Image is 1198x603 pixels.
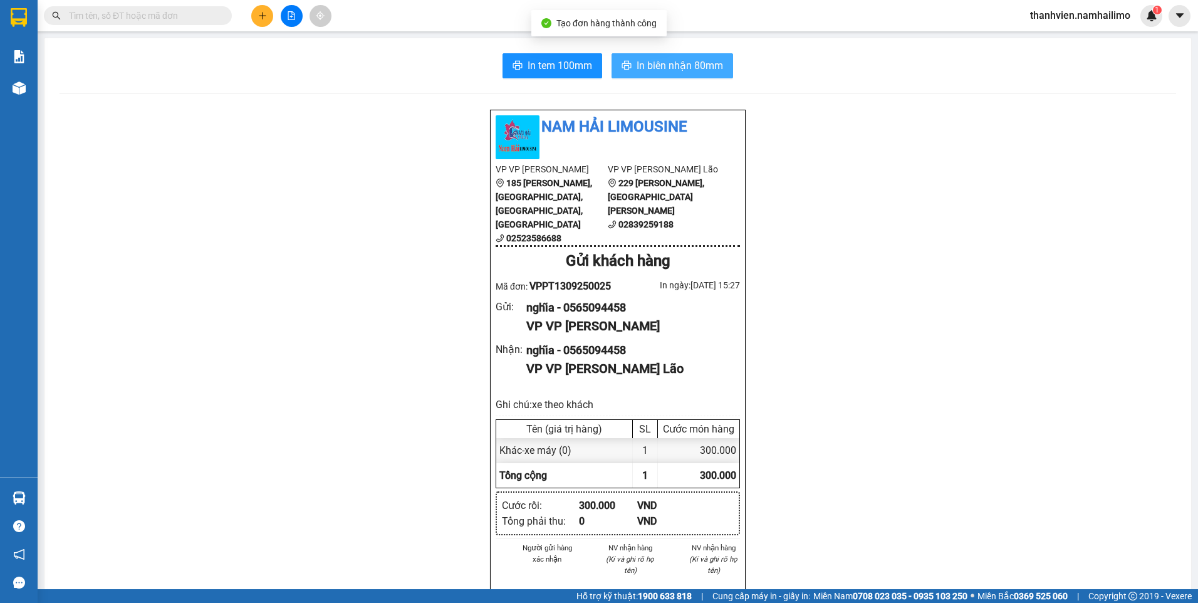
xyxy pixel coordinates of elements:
div: 1 [633,438,658,463]
span: VPPT1309250025 [529,280,611,292]
span: question-circle [13,520,25,532]
div: VP VP [PERSON_NAME] Lão [526,359,730,379]
span: thanhvien.namhailimo [1020,8,1140,23]
span: Hỗ trợ kỹ thuật: [576,589,692,603]
b: 02839259188 [618,219,674,229]
img: solution-icon [13,50,26,63]
b: 185 [PERSON_NAME], [GEOGRAPHIC_DATA], [GEOGRAPHIC_DATA], [GEOGRAPHIC_DATA] [496,178,592,229]
button: printerIn tem 100mm [503,53,602,78]
span: plus [258,11,267,20]
div: VP VP [PERSON_NAME] [526,317,730,336]
div: nghĩa - 0565094458 [526,299,730,317]
div: In ngày: [DATE] 15:27 [618,278,740,292]
span: copyright [1128,592,1137,600]
div: nghĩa - 0565094458 [526,342,730,359]
img: icon-new-feature [1146,10,1157,21]
span: | [701,589,703,603]
div: Tổng phải thu : [502,513,579,529]
input: Tìm tên, số ĐT hoặc mã đơn [69,9,217,23]
span: Miền Nam [813,589,967,603]
li: NV nhận hàng [687,542,740,553]
span: Miền Bắc [977,589,1068,603]
div: Tên (giá trị hàng) [499,423,629,435]
span: file-add [287,11,296,20]
span: Cung cấp máy in - giấy in: [712,589,810,603]
span: 300.000 [700,469,736,481]
span: phone [608,220,617,229]
div: 300.000 [579,498,637,513]
li: Nam Hải Limousine [496,115,740,139]
div: VND [637,513,695,529]
li: VP VP [PERSON_NAME] [496,162,608,176]
span: ⚪️ [971,594,974,599]
div: 0 [579,513,637,529]
span: check-circle [541,18,551,28]
button: aim [310,5,331,27]
div: Gửi : [496,299,526,315]
strong: 0369 525 060 [1014,591,1068,601]
span: | [1077,589,1079,603]
img: logo-vxr [11,8,27,27]
span: Tổng cộng [499,469,547,481]
span: caret-down [1174,10,1185,21]
div: Cước rồi : [502,498,579,513]
span: printer [622,60,632,72]
span: message [13,577,25,589]
span: printer [513,60,523,72]
i: (Kí và ghi rõ họ tên) [606,555,654,575]
span: phone [496,234,504,243]
span: Khác - xe máy (0) [499,444,571,456]
button: printerIn biên nhận 80mm [612,53,733,78]
b: 02523586688 [506,233,561,243]
sup: 1 [1153,6,1162,14]
li: VP VP [PERSON_NAME] Lão [608,162,720,176]
img: warehouse-icon [13,81,26,95]
div: Ghi chú: xe theo khách [496,397,740,412]
div: SL [636,423,654,435]
strong: 1900 633 818 [638,591,692,601]
span: Tạo đơn hàng thành công [556,18,657,28]
span: aim [316,11,325,20]
div: VND [637,498,695,513]
span: In biên nhận 80mm [637,58,723,73]
li: Người gửi hàng xác nhận [521,542,574,565]
div: Cước món hàng [661,423,736,435]
span: 1 [642,469,648,481]
strong: 0708 023 035 - 0935 103 250 [853,591,967,601]
div: Mã đơn: [496,278,618,294]
li: NV nhận hàng [604,542,657,553]
div: 300.000 [658,438,739,463]
img: logo.jpg [496,115,539,159]
button: file-add [281,5,303,27]
span: environment [608,179,617,187]
div: Nhận : [496,342,526,357]
span: notification [13,548,25,560]
button: caret-down [1169,5,1190,27]
button: plus [251,5,273,27]
span: search [52,11,61,20]
span: environment [496,179,504,187]
img: warehouse-icon [13,491,26,505]
span: 1 [1155,6,1159,14]
span: In tem 100mm [528,58,592,73]
b: 229 [PERSON_NAME], [GEOGRAPHIC_DATA][PERSON_NAME] [608,178,704,216]
i: (Kí và ghi rõ họ tên) [689,555,737,575]
div: Gửi khách hàng [496,249,740,273]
